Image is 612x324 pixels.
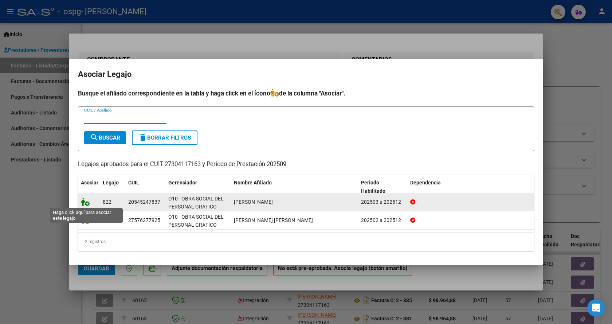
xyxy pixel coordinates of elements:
[90,134,120,141] span: Buscar
[84,131,126,144] button: Buscar
[234,180,272,186] span: Nombre Afiliado
[78,67,534,81] h2: Asociar Legajo
[81,180,98,186] span: Asociar
[125,175,165,199] datatable-header-cell: CUIL
[234,199,273,205] span: LUNA ROLON MATEO ROMAN
[128,216,160,225] div: 27576277925
[410,180,441,186] span: Dependencia
[361,180,385,194] span: Periodo Habilitado
[138,133,147,142] mat-icon: delete
[361,198,404,206] div: 202503 a 202512
[103,199,111,205] span: 822
[361,216,404,225] div: 202502 a 202512
[78,175,100,199] datatable-header-cell: Asociar
[78,89,534,98] h4: Busque el afiliado correspondiente en la tabla y haga click en el ícono de la columna "Asociar".
[168,180,197,186] span: Gerenciador
[407,175,534,199] datatable-header-cell: Dependencia
[100,175,125,199] datatable-header-cell: Legajo
[168,214,224,228] span: O10 - OBRA SOCIAL DEL PERSONAL GRAFICO
[90,133,99,142] mat-icon: search
[78,160,534,169] p: Legajos aprobados para el CUIT 27304117163 y Período de Prestación 202509
[132,130,197,145] button: Borrar Filtros
[231,175,358,199] datatable-header-cell: Nombre Afiliado
[128,198,160,206] div: 20545247837
[138,134,191,141] span: Borrar Filtros
[78,233,534,251] div: 2 registros
[168,196,224,210] span: O10 - OBRA SOCIAL DEL PERSONAL GRAFICO
[128,180,139,186] span: CUIL
[103,217,111,223] span: 603
[234,217,313,223] span: PONCE LENCZICKI EMMA ANTONIA
[165,175,231,199] datatable-header-cell: Gerenciador
[358,175,407,199] datatable-header-cell: Periodo Habilitado
[587,299,605,317] div: Open Intercom Messenger
[103,180,119,186] span: Legajo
